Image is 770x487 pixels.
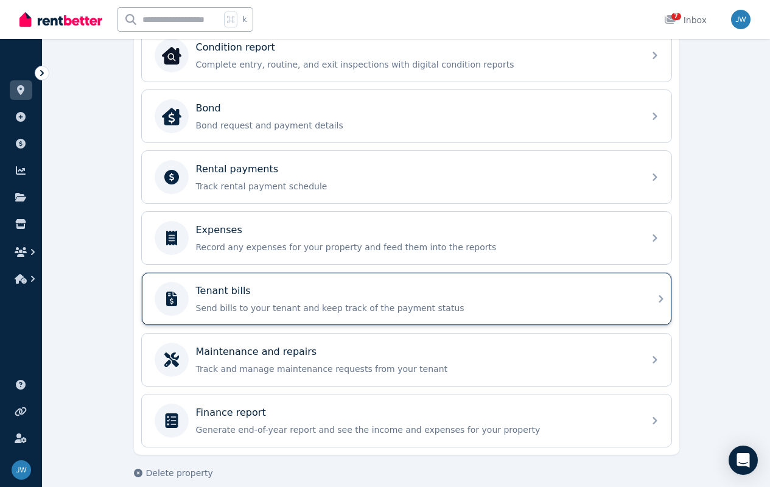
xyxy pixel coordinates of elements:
[196,162,279,177] p: Rental payments
[162,107,181,126] img: Bond
[196,405,266,420] p: Finance report
[196,58,637,71] p: Complete entry, routine, and exit inspections with digital condition reports
[142,151,671,203] a: Rental paymentsTrack rental payment schedule
[731,10,751,29] img: Jake Wakil
[196,424,637,436] p: Generate end-of-year report and see the income and expenses for your property
[142,334,671,386] a: Maintenance and repairsTrack and manage maintenance requests from your tenant
[142,394,671,447] a: Finance reportGenerate end-of-year report and see the income and expenses for your property
[196,345,317,359] p: Maintenance and repairs
[196,223,242,237] p: Expenses
[142,90,671,142] a: BondBondBond request and payment details
[196,119,637,131] p: Bond request and payment details
[146,467,213,479] span: Delete property
[162,46,181,65] img: Condition report
[19,10,102,29] img: RentBetter
[242,15,247,24] span: k
[196,40,275,55] p: Condition report
[142,29,671,82] a: Condition reportCondition reportComplete entry, routine, and exit inspections with digital condit...
[142,273,671,325] a: Tenant billsSend bills to your tenant and keep track of the payment status
[196,284,251,298] p: Tenant bills
[671,13,681,20] span: 7
[142,212,671,264] a: ExpensesRecord any expenses for your property and feed them into the reports
[664,14,707,26] div: Inbox
[196,302,637,314] p: Send bills to your tenant and keep track of the payment status
[196,180,637,192] p: Track rental payment schedule
[196,101,221,116] p: Bond
[196,363,637,375] p: Track and manage maintenance requests from your tenant
[729,446,758,475] div: Open Intercom Messenger
[12,460,31,480] img: Jake Wakil
[196,241,637,253] p: Record any expenses for your property and feed them into the reports
[134,467,213,479] button: Delete property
